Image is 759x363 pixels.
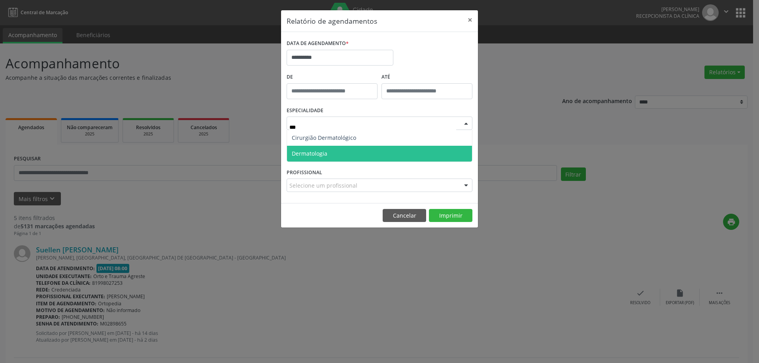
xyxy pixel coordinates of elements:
[289,181,357,190] span: Selecione um profissional
[292,150,327,157] span: Dermatologia
[292,134,356,141] span: Cirurgião Dermatológico
[383,209,426,222] button: Cancelar
[287,38,349,50] label: DATA DE AGENDAMENTO
[462,10,478,30] button: Close
[287,105,323,117] label: ESPECIALIDADE
[429,209,472,222] button: Imprimir
[287,71,378,83] label: De
[287,16,377,26] h5: Relatório de agendamentos
[287,166,322,179] label: PROFISSIONAL
[381,71,472,83] label: ATÉ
